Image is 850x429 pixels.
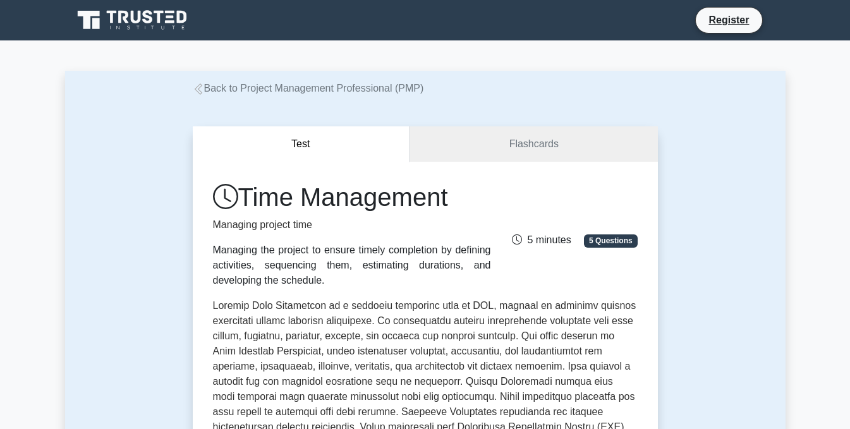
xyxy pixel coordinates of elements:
span: 5 minutes [512,234,571,245]
a: Flashcards [410,126,657,162]
div: Managing the project to ensure timely completion by defining activities, sequencing them, estimat... [213,243,491,288]
span: 5 Questions [584,234,637,247]
h1: Time Management [213,182,491,212]
button: Test [193,126,410,162]
a: Register [701,12,756,28]
a: Back to Project Management Professional (PMP) [193,83,424,94]
p: Managing project time [213,217,491,233]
